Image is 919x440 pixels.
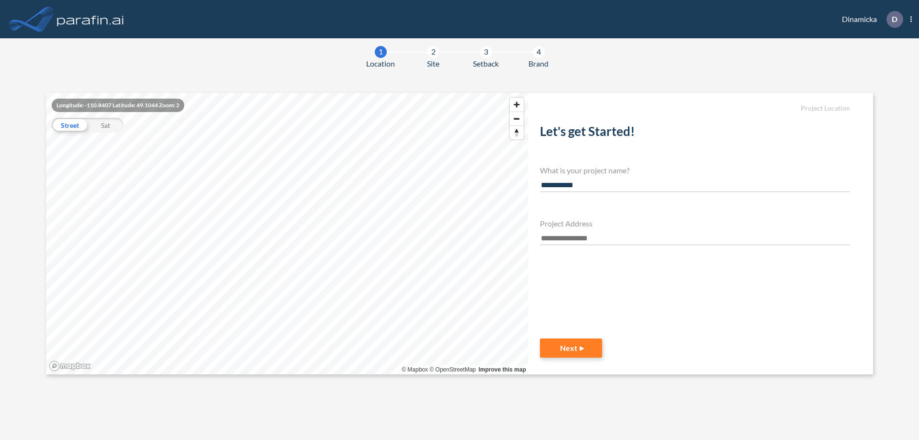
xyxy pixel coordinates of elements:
a: OpenStreetMap [429,366,476,373]
div: Sat [88,118,123,132]
a: Mapbox [402,366,428,373]
span: Setback [473,58,499,69]
div: Street [52,118,88,132]
h5: Project Location [540,104,850,113]
a: Improve this map [479,366,526,373]
a: Mapbox homepage [49,361,91,372]
div: 1 [375,46,387,58]
img: logo [55,10,126,29]
span: Reset bearing to north [510,126,524,139]
h2: Let's get Started! [540,124,850,143]
div: 3 [480,46,492,58]
button: Next [540,338,602,358]
span: Brand [528,58,549,69]
h4: What is your project name? [540,166,850,175]
div: Dinamicka [828,11,912,28]
button: Reset bearing to north [510,125,524,139]
h4: Project Address [540,219,850,228]
canvas: Map [46,93,528,374]
p: D [892,15,897,23]
button: Zoom in [510,98,524,112]
div: 4 [533,46,545,58]
div: 2 [427,46,439,58]
span: Site [427,58,439,69]
div: Longitude: -110.8407 Latitude: 49.1044 Zoom: 2 [52,99,184,112]
button: Zoom out [510,112,524,125]
span: Location [366,58,395,69]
